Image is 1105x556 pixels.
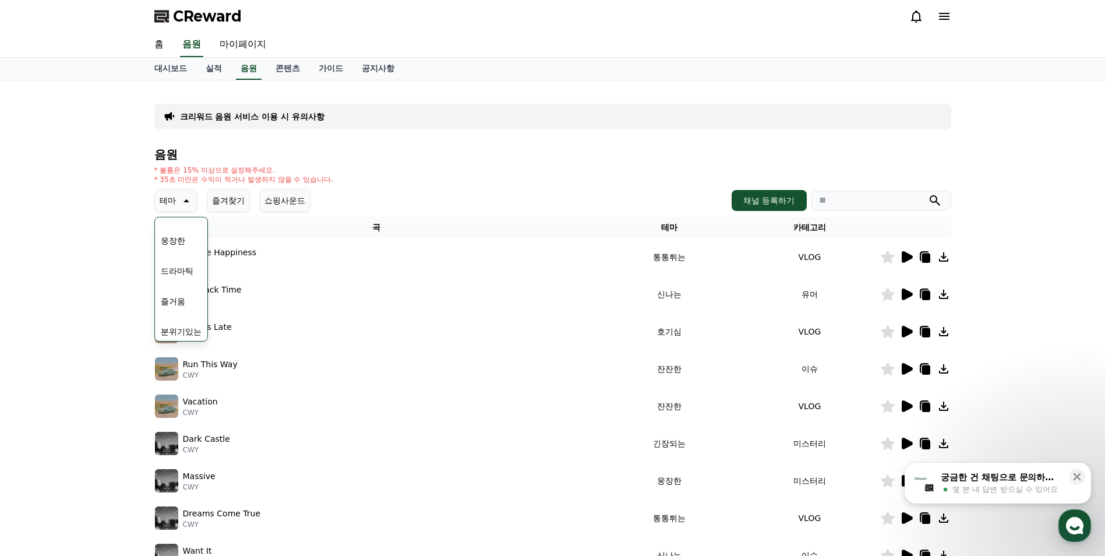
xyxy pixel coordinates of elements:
[183,520,261,529] p: CWY
[155,395,178,418] img: music
[155,357,178,381] img: music
[154,175,334,184] p: * 35초 미만은 수익이 적거나 발생하지 않을 수 있습니다.
[210,33,276,57] a: 마이페이지
[183,508,261,520] p: Dreams Come True
[183,247,257,259] p: A Little Happiness
[599,238,739,276] td: 통통튀는
[156,288,190,314] button: 즐거움
[145,58,196,80] a: 대시보드
[145,33,173,57] a: 홈
[599,350,739,388] td: 잔잔한
[154,148,951,161] h4: 음원
[155,432,178,455] img: music
[150,370,224,399] a: 설정
[599,313,739,350] td: 호기심
[739,462,880,499] td: 미스터리
[599,388,739,425] td: 잔잔한
[183,371,238,380] p: CWY
[156,258,198,284] button: 드라마틱
[739,276,880,313] td: 유머
[739,499,880,537] td: VLOG
[183,259,257,268] p: CWY
[739,238,880,276] td: VLOG
[155,506,178,530] img: music
[599,499,739,537] td: 통통튀는
[3,370,77,399] a: 홈
[183,433,230,445] p: Dark Castle
[154,189,197,212] button: 테마
[352,58,404,80] a: 공지사항
[173,7,242,26] span: CReward
[599,425,739,462] td: 긴장되는
[309,58,352,80] a: 가이드
[739,388,880,425] td: VLOG
[180,111,324,122] a: 크리워드 음원 서비스 이용 시 유의사항
[183,396,218,408] p: Vacation
[183,408,218,417] p: CWY
[599,217,739,238] th: 테마
[156,228,190,254] button: 웅장한
[599,462,739,499] td: 웅장한
[156,319,206,344] button: 분위기있는
[739,425,880,462] td: 미스터리
[732,190,806,211] button: 채널 등록하기
[739,313,880,350] td: VLOG
[599,276,739,313] td: 신나는
[236,58,262,80] a: 음원
[180,33,203,57] a: 음원
[739,350,880,388] td: 이슈
[183,483,216,492] p: CWY
[183,445,230,455] p: CWY
[154,7,242,26] a: CReward
[107,388,121,397] span: 대화
[180,387,194,396] span: 설정
[37,387,44,396] span: 홈
[739,217,880,238] th: 카테고리
[183,284,242,296] p: Cat Rack Time
[266,58,309,80] a: 콘텐츠
[259,189,310,212] button: 쇼핑사운드
[77,370,150,399] a: 대화
[183,470,216,483] p: Massive
[183,358,238,371] p: Run This Way
[155,469,178,492] img: music
[160,192,176,209] p: 테마
[207,189,250,212] button: 즐겨찾기
[154,217,599,238] th: 곡
[183,296,242,305] p: CWY
[154,166,334,175] p: * 볼륨은 15% 이상으로 설정해주세요.
[196,58,231,80] a: 실적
